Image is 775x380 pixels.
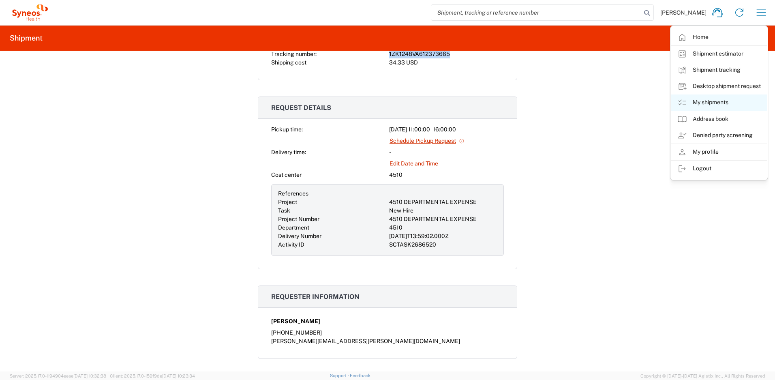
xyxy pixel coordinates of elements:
div: 4510 DEPARTMENTAL EXPENSE [389,215,497,223]
span: [DATE] 10:23:34 [162,374,195,378]
a: Desktop shipment request [671,78,767,94]
div: 4510 [389,171,504,179]
span: References [278,190,308,197]
span: Client: 2025.17.0-159f9de [110,374,195,378]
div: 4510 DEPARTMENTAL EXPENSE [389,198,497,206]
span: Requester information [271,293,360,301]
a: Shipment tracking [671,62,767,78]
div: Activity ID [278,240,386,249]
span: Request details [271,104,331,112]
div: [DATE] 11:00:00 - 16:00:00 [389,125,504,134]
a: Address book [671,111,767,127]
span: [PERSON_NAME] [271,317,320,326]
span: Tracking number: [271,51,317,57]
div: [PHONE_NUMBER] [271,328,504,337]
span: Delivery time: [271,149,306,155]
a: Home [671,29,767,45]
div: [PERSON_NAME][EMAIL_ADDRESS][PERSON_NAME][DOMAIN_NAME] [271,337,504,346]
div: New Hire [389,206,497,215]
h2: Shipment [10,33,43,43]
div: Department [278,223,386,232]
a: Shipment estimator [671,46,767,62]
div: Project Number [278,215,386,223]
span: Server: 2025.17.0-1194904eeae [10,374,106,378]
div: 1ZK1248VA612373665 [389,50,504,58]
span: [DATE] 10:32:38 [73,374,106,378]
a: Denied party screening [671,127,767,144]
div: SCTASK2686520 [389,240,497,249]
span: Copyright © [DATE]-[DATE] Agistix Inc., All Rights Reserved [640,372,765,380]
span: Pickup time: [271,126,303,133]
div: - [389,148,504,157]
div: Project [278,198,386,206]
span: Cost center [271,172,302,178]
div: [DATE]T13:59:02.000Z [389,232,497,240]
a: Schedule Pickup Request [389,134,465,148]
a: My profile [671,144,767,160]
span: Shipping cost [271,59,306,66]
a: Logout [671,161,767,177]
div: Task [278,206,386,215]
span: [PERSON_NAME] [660,9,706,16]
div: 34.33 USD [389,58,504,67]
a: Edit Date and Time [389,157,439,171]
a: Support [330,373,350,378]
div: 4510 [389,223,497,232]
div: Delivery Number [278,232,386,240]
input: Shipment, tracking or reference number [431,5,641,20]
a: My shipments [671,94,767,111]
a: Feedback [350,373,370,378]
